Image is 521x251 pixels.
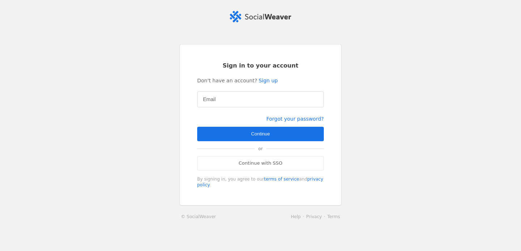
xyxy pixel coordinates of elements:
[266,116,324,122] a: Forgot your password?
[197,77,257,84] span: Don't have an account?
[291,214,301,219] a: Help
[203,95,216,104] mat-label: Email
[306,214,322,219] a: Privacy
[251,130,270,138] span: Continue
[223,62,298,70] span: Sign in to your account
[197,156,324,170] a: Continue with SSO
[322,213,327,220] li: ·
[203,95,318,104] input: Email
[181,213,216,220] a: © SocialWeaver
[197,176,324,188] div: By signing in, you agree to our and .
[264,177,299,182] a: terms of service
[197,127,324,141] button: Continue
[301,213,306,220] li: ·
[259,77,278,84] a: Sign up
[327,214,340,219] a: Terms
[255,142,266,156] span: or
[197,177,323,187] a: privacy policy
